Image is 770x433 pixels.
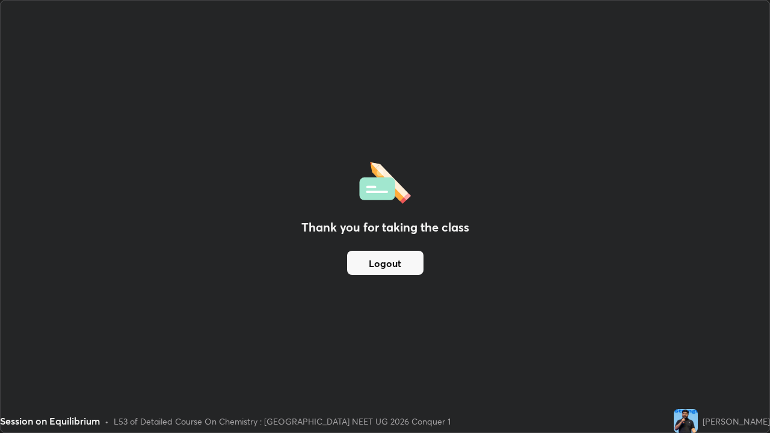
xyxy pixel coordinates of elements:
button: Logout [347,251,423,275]
div: [PERSON_NAME] [703,415,770,428]
img: offlineFeedback.1438e8b3.svg [359,158,411,204]
h2: Thank you for taking the class [301,218,469,236]
div: • [105,415,109,428]
img: 923bd58323b842618b613ca619627065.jpg [674,409,698,433]
div: L53 of Detailed Course On Chemistry : [GEOGRAPHIC_DATA] NEET UG 2026 Conquer 1 [114,415,451,428]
